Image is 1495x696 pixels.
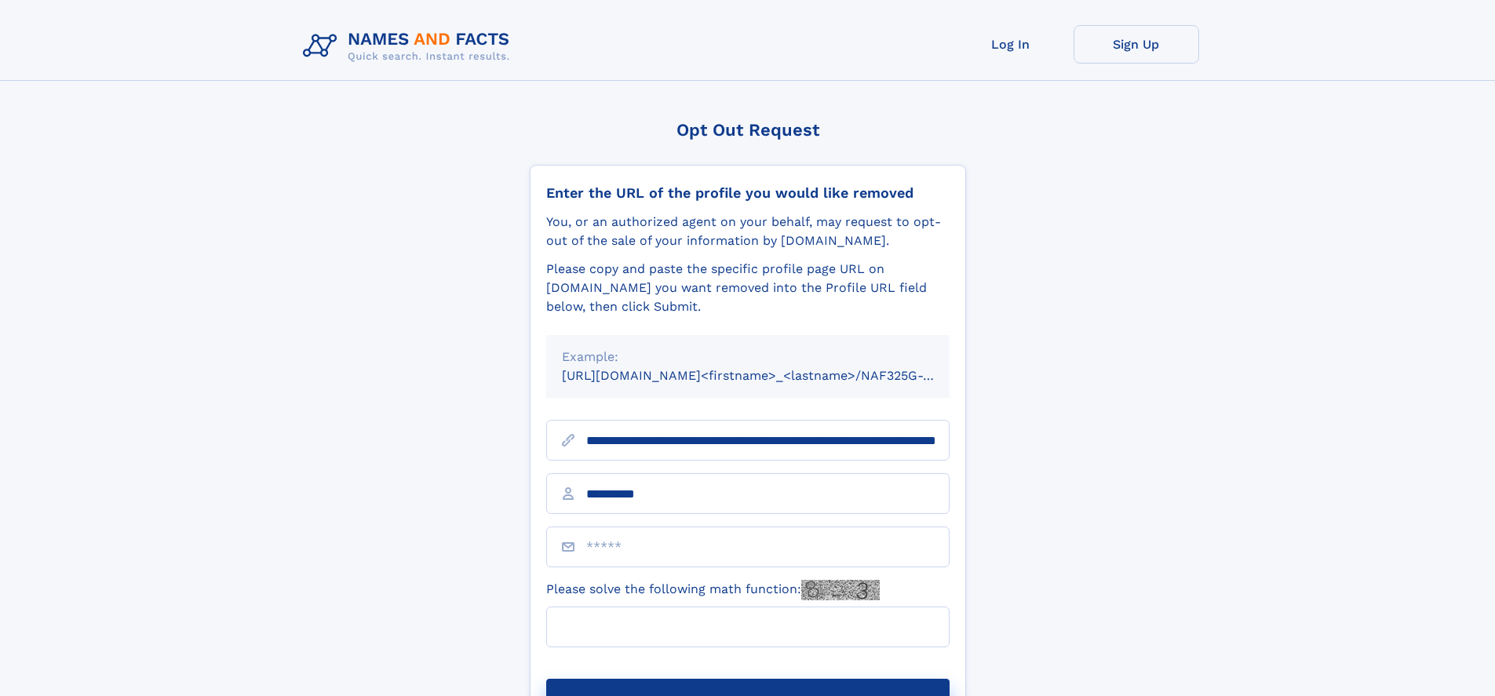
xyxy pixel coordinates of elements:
label: Please solve the following math function: [546,580,880,600]
div: You, or an authorized agent on your behalf, may request to opt-out of the sale of your informatio... [546,213,950,250]
a: Sign Up [1074,25,1199,64]
a: Log In [948,25,1074,64]
div: Opt Out Request [530,120,966,140]
div: Please copy and paste the specific profile page URL on [DOMAIN_NAME] you want removed into the Pr... [546,260,950,316]
div: Enter the URL of the profile you would like removed [546,184,950,202]
img: Logo Names and Facts [297,25,523,67]
small: [URL][DOMAIN_NAME]<firstname>_<lastname>/NAF325G-xxxxxxxx [562,368,979,383]
div: Example: [562,348,934,366]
